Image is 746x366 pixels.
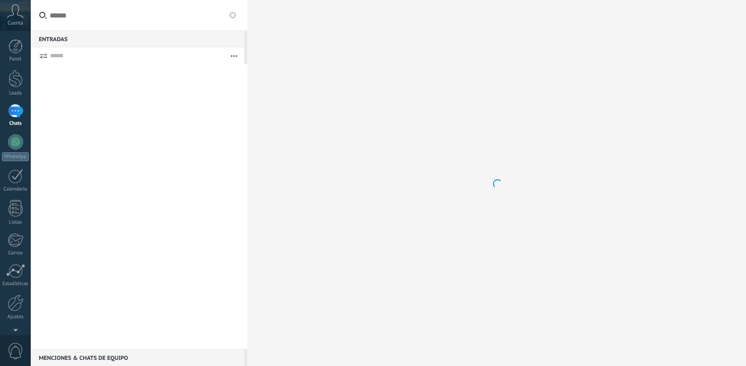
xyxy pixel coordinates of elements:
[31,30,244,47] div: Entradas
[2,186,29,192] div: Calendario
[2,281,29,287] div: Estadísticas
[2,56,29,62] div: Panel
[31,349,244,366] div: Menciones & Chats de equipo
[2,90,29,96] div: Leads
[2,219,29,226] div: Listas
[2,152,29,161] div: WhatsApp
[2,250,29,256] div: Correo
[224,47,244,64] button: Más
[8,20,23,26] span: Cuenta
[2,314,29,320] div: Ajustes
[2,121,29,127] div: Chats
